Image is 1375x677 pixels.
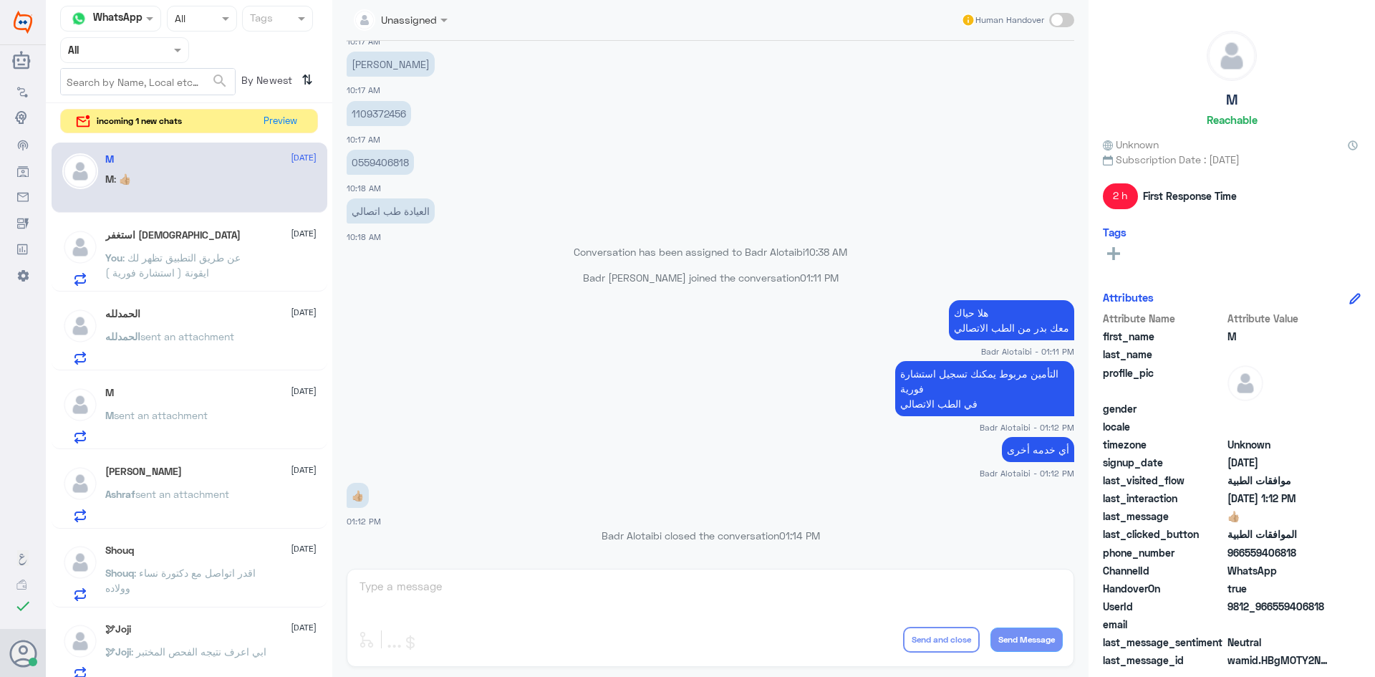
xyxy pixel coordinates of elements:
[62,153,98,189] img: defaultAdmin.png
[114,173,131,185] span: : 👍🏼
[61,69,235,95] input: Search by Name, Local etc…
[105,567,134,579] span: Shouq
[1207,32,1256,80] img: defaultAdmin.png
[1103,365,1225,398] span: profile_pic
[140,330,234,342] span: sent an attachment
[1103,653,1225,668] span: last_message_id
[236,68,296,97] span: By Newest
[291,621,317,634] span: [DATE]
[62,623,98,659] img: defaultAdmin.png
[903,627,980,653] button: Send and close
[1227,581,1331,596] span: true
[347,244,1074,259] p: Conversation has been assigned to Badr Alotaibi
[1103,509,1225,524] span: last_message
[105,173,114,185] span: M
[1103,563,1225,578] span: ChannelId
[949,300,1074,340] p: 11/8/2025, 1:11 PM
[990,628,1063,652] button: Send Message
[248,10,273,29] div: Tags
[1103,183,1138,209] span: 2 h
[105,153,114,165] h5: M
[980,467,1074,479] span: Badr Alotaibi - 01:12 PM
[1103,329,1225,344] span: first_name
[1103,527,1225,542] span: last_clicked_button
[1227,545,1331,560] span: 966559406818
[980,421,1074,433] span: Badr Alotaibi - 01:12 PM
[291,464,317,476] span: [DATE]
[62,308,98,344] img: defaultAdmin.png
[347,101,411,126] p: 11/8/2025, 10:17 AM
[347,483,369,508] p: 11/8/2025, 1:12 PM
[1103,473,1225,488] span: last_visited_flow
[105,409,114,421] span: M
[1103,635,1225,650] span: last_message_sentiment
[105,623,131,635] h5: 🕊Joji
[1103,291,1154,304] h6: Attributes
[105,330,140,342] span: الحمدلله
[347,528,1074,543] p: Badr Alotaibi closed the conversation
[62,544,98,580] img: defaultAdmin.png
[105,387,114,399] h5: M
[347,85,380,95] span: 10:17 AM
[105,466,182,478] h5: Ashraf Fadlallah
[1002,437,1074,462] p: 11/8/2025, 1:12 PM
[1103,581,1225,596] span: HandoverOn
[1227,617,1331,632] span: null
[1227,563,1331,578] span: 2
[805,246,847,258] span: 10:38 AM
[1143,188,1237,203] span: First Response Time
[347,270,1074,285] p: Badr [PERSON_NAME] joined the conversation
[105,567,256,594] span: : اقدر اتواصل مع دكتورة نساء وولاده
[1227,329,1331,344] span: M
[105,488,135,500] span: Ashraf
[105,229,241,241] h5: استغفر الله
[1227,491,1331,506] span: 2025-08-11T10:12:13.193Z
[291,385,317,398] span: [DATE]
[105,645,131,658] span: 🕊Joji
[347,517,381,526] span: 01:12 PM
[14,11,32,34] img: Widebot Logo
[1227,311,1331,326] span: Attribute Value
[1227,365,1263,401] img: defaultAdmin.png
[211,69,228,93] button: search
[1103,226,1126,239] h6: Tags
[14,597,32,615] i: check
[1103,617,1225,632] span: email
[347,198,435,224] p: 11/8/2025, 10:18 AM
[1103,545,1225,560] span: phone_number
[291,227,317,240] span: [DATE]
[105,308,140,320] h5: الحمدلله
[981,345,1074,357] span: Badr Alotaibi - 01:11 PM
[975,14,1044,27] span: Human Handover
[779,529,820,542] span: 01:14 PM
[1103,347,1225,362] span: last_name
[1227,437,1331,452] span: Unknown
[62,387,98,423] img: defaultAdmin.png
[1103,491,1225,506] span: last_interaction
[114,409,208,421] span: sent an attachment
[131,645,266,658] span: : ابي اعرف نتيجه الفحص المختبر
[1227,419,1331,434] span: null
[1103,137,1159,152] span: Unknown
[1103,419,1225,434] span: locale
[347,183,381,193] span: 10:18 AM
[291,151,317,164] span: [DATE]
[105,251,241,279] span: : عن طريق التطبيق تظهر لك ايقونة ( استشارة فورية )
[1227,599,1331,614] span: 9812_966559406818
[301,68,313,92] i: ⇅
[1103,311,1225,326] span: Attribute Name
[62,466,98,501] img: defaultAdmin.png
[1103,599,1225,614] span: UserId
[291,306,317,319] span: [DATE]
[1226,92,1238,108] h5: M
[1227,473,1331,488] span: موافقات الطبية
[97,115,182,128] span: incoming 1 new chats
[9,640,37,667] button: Avatar
[1227,635,1331,650] span: 0
[1227,455,1331,470] span: 2025-08-11T07:01:45.322Z
[347,232,381,241] span: 10:18 AM
[62,229,98,265] img: defaultAdmin.png
[257,110,303,133] button: Preview
[68,8,90,29] img: whatsapp.png
[800,272,839,284] span: 01:11 PM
